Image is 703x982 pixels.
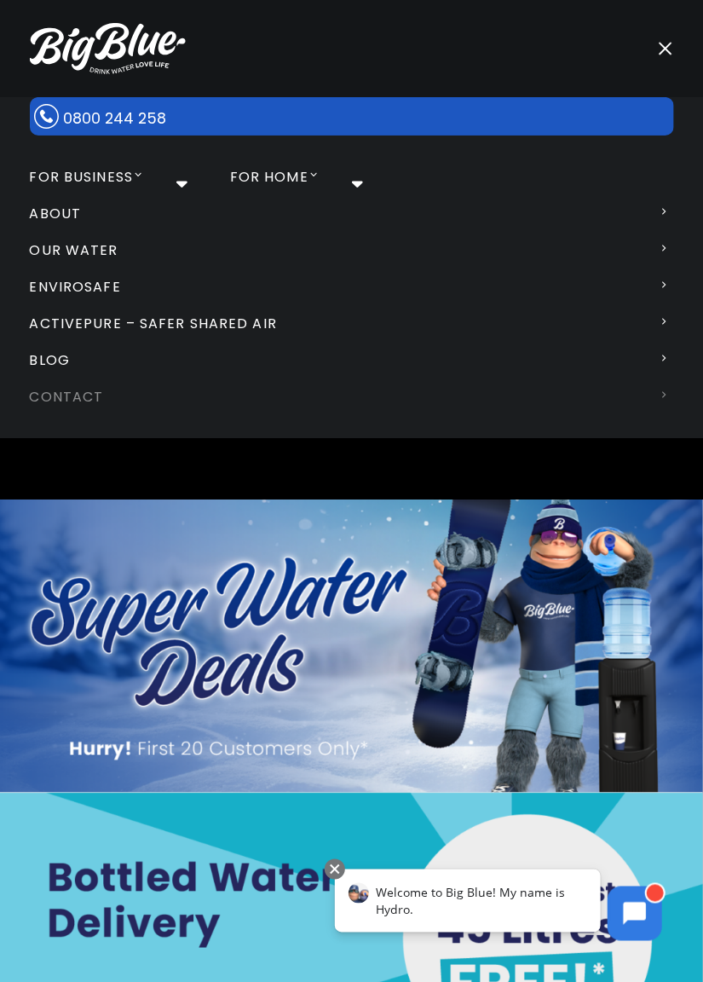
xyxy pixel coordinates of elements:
[317,856,679,958] iframe: Chatbot
[199,159,354,195] a: For Home
[30,23,186,74] img: logo
[30,97,674,136] a: 0800 244 258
